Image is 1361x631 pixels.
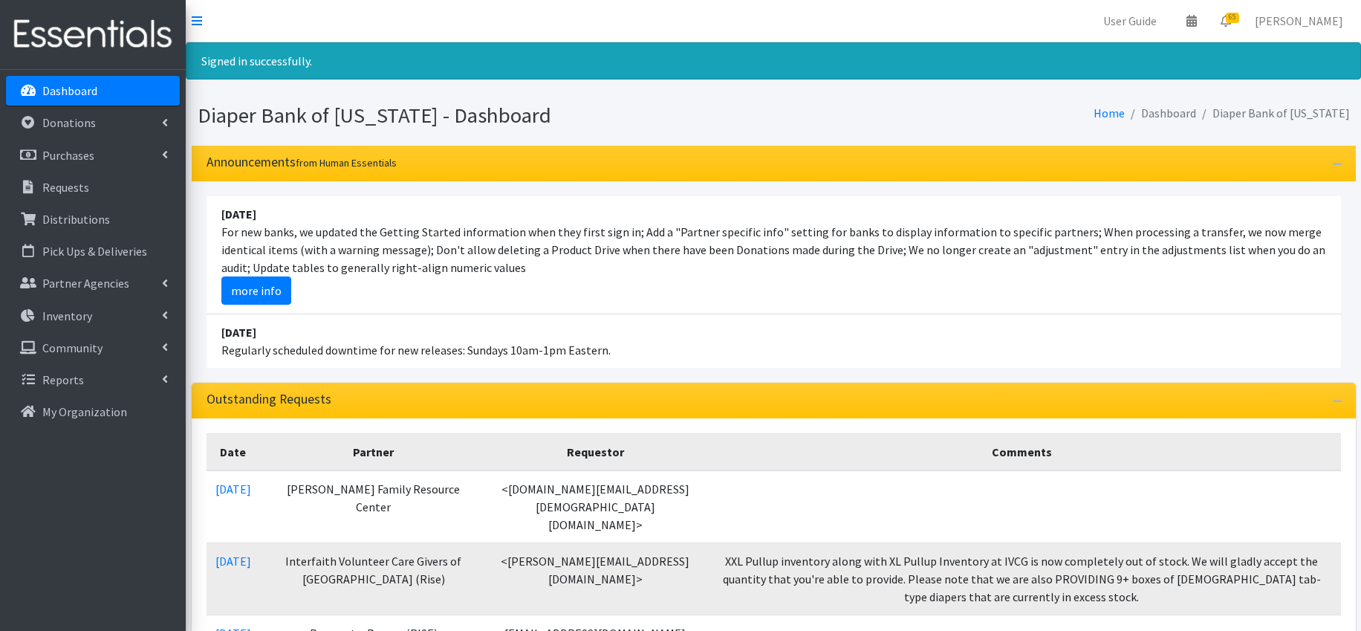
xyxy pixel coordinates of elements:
[221,276,291,305] a: more info
[1094,106,1125,120] a: Home
[6,301,180,331] a: Inventory
[6,397,180,427] a: My Organization
[207,392,331,407] h3: Outstanding Requests
[487,470,703,543] td: <[DOMAIN_NAME][EMAIL_ADDRESS][DEMOGRAPHIC_DATA][DOMAIN_NAME]>
[6,204,180,234] a: Distributions
[1091,6,1169,36] a: User Guide
[260,543,487,615] td: Interfaith Volunteer Care Givers of [GEOGRAPHIC_DATA] (Rise)
[42,308,92,323] p: Inventory
[487,433,703,470] th: Requestor
[198,103,768,129] h1: Diaper Bank of [US_STATE] - Dashboard
[6,268,180,298] a: Partner Agencies
[221,325,256,340] strong: [DATE]
[1125,103,1196,124] li: Dashboard
[6,333,180,363] a: Community
[42,115,96,130] p: Donations
[207,433,260,470] th: Date
[207,155,397,170] h3: Announcements
[42,148,94,163] p: Purchases
[1209,6,1243,36] a: 65
[6,236,180,266] a: Pick Ups & Deliveries
[6,108,180,137] a: Donations
[6,140,180,170] a: Purchases
[6,76,180,106] a: Dashboard
[260,470,487,543] td: [PERSON_NAME] Family Resource Center
[1226,13,1239,23] span: 65
[260,433,487,470] th: Partner
[42,83,97,98] p: Dashboard
[42,372,84,387] p: Reports
[215,482,251,496] a: [DATE]
[703,543,1340,615] td: XXL Pullup inventory along with XL Pullup Inventory at IVCG is now completely out of stock. We wi...
[487,543,703,615] td: <[PERSON_NAME][EMAIL_ADDRESS][DOMAIN_NAME]>
[42,180,89,195] p: Requests
[1243,6,1355,36] a: [PERSON_NAME]
[207,196,1341,314] li: For new banks, we updated the Getting Started information when they first sign in; Add a "Partner...
[207,314,1341,368] li: Regularly scheduled downtime for new releases: Sundays 10am-1pm Eastern.
[6,365,180,395] a: Reports
[6,10,180,59] img: HumanEssentials
[6,172,180,202] a: Requests
[42,404,127,419] p: My Organization
[42,276,129,291] p: Partner Agencies
[42,212,110,227] p: Distributions
[296,156,397,169] small: from Human Essentials
[42,340,103,355] p: Community
[1196,103,1350,124] li: Diaper Bank of [US_STATE]
[221,207,256,221] strong: [DATE]
[42,244,147,259] p: Pick Ups & Deliveries
[215,554,251,569] a: [DATE]
[186,42,1361,80] div: Signed in successfully.
[703,433,1340,470] th: Comments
